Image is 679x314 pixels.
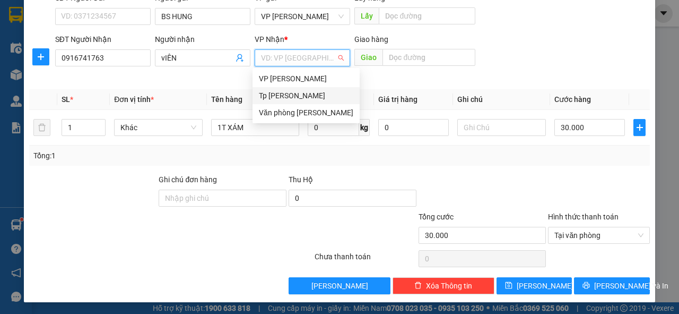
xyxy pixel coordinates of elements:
[554,227,643,243] span: Tại văn phòng
[379,7,475,24] input: Dọc đường
[354,35,388,44] span: Giao hàng
[426,280,472,292] span: Xóa Thông tin
[548,213,619,221] label: Hình thức thanh toán
[55,33,151,45] div: SĐT Người Nhận
[236,54,244,62] span: user-add
[311,280,368,292] span: [PERSON_NAME]
[457,119,546,136] input: Ghi Chú
[33,119,50,136] button: delete
[359,119,370,136] span: kg
[414,282,422,290] span: delete
[259,73,353,84] div: VP [PERSON_NAME]
[259,90,353,101] div: Tp [PERSON_NAME]
[114,95,154,104] span: Đơn vị tính
[259,107,353,118] div: Văn phòng [PERSON_NAME]
[378,119,449,136] input: 0
[65,15,105,65] b: Gửi khách hàng
[594,280,668,292] span: [PERSON_NAME] và In
[505,282,512,290] span: save
[33,53,49,61] span: plus
[62,95,70,104] span: SL
[211,119,300,136] input: VD: Bàn, Ghế
[354,7,379,24] span: Lấy
[159,175,217,184] label: Ghi chú đơn hàng
[32,48,49,65] button: plus
[13,69,60,118] b: [PERSON_NAME]
[253,70,360,87] div: VP Phan Rang
[33,150,263,162] div: Tổng: 1
[354,49,382,66] span: Giao
[89,50,146,64] li: (c) 2017
[120,120,196,135] span: Khác
[633,119,646,136] button: plus
[255,67,350,80] div: Văn phòng không hợp lệ
[255,35,284,44] span: VP Nhận
[159,190,286,207] input: Ghi chú đơn hàng
[253,104,360,121] div: Văn phòng Phan Thiết
[554,95,591,104] span: Cước hàng
[453,89,550,110] th: Ghi chú
[155,33,250,45] div: Người nhận
[574,277,650,294] button: printer[PERSON_NAME] và In
[211,95,242,104] span: Tên hàng
[378,95,417,104] span: Giá trị hàng
[289,175,313,184] span: Thu Hộ
[89,40,146,49] b: [DOMAIN_NAME]
[382,49,475,66] input: Dọc đường
[582,282,590,290] span: printer
[115,13,141,39] img: logo.jpg
[314,251,417,269] div: Chưa thanh toán
[497,277,572,294] button: save[PERSON_NAME]
[289,277,390,294] button: [PERSON_NAME]
[419,213,454,221] span: Tổng cước
[393,277,494,294] button: deleteXóa Thông tin
[634,123,645,132] span: plus
[253,87,360,104] div: Tp Hồ Chí Minh
[261,9,344,24] span: VP Phan Rang
[517,280,573,292] span: [PERSON_NAME]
